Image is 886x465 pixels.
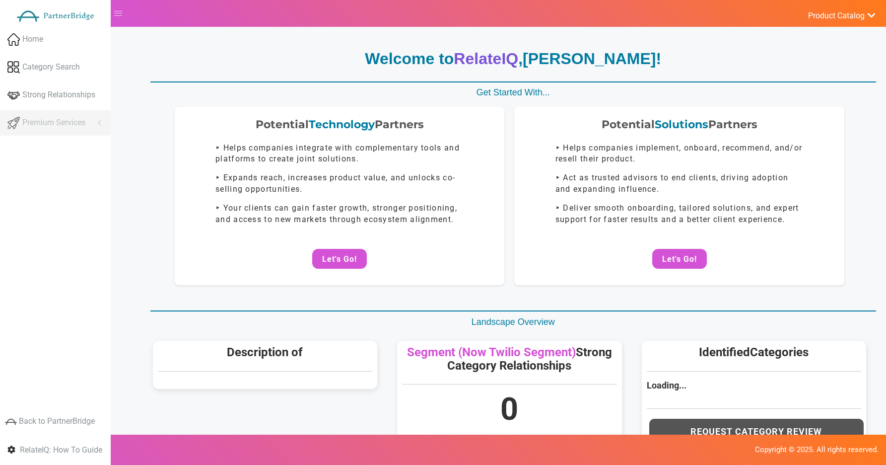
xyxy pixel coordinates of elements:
[402,346,616,372] h5: Strong Category Relationships
[22,34,43,45] span: Home
[454,50,518,68] span: RelateIQ
[22,62,80,73] span: Category Search
[655,118,708,131] span: Solutions
[20,445,102,455] span: RelateIQ: How To Guide
[309,118,375,131] span: Technology
[365,50,661,68] strong: Welcome to , !
[555,172,804,195] p: ‣ Act as trusted advisors to end clients, driving adoption and expanding influence.
[22,89,95,101] span: Strong Relationships
[652,249,707,269] button: Let's Go!
[647,346,861,359] h5: Identified Categories
[797,8,876,22] a: Product Catalog
[808,11,865,21] span: Product Catalog
[185,117,495,132] div: Potential Partners
[215,203,464,226] p: ‣ Your clients can gain faster growth, stronger positioning, and access to new markets through ec...
[7,445,879,455] p: Copyright © 2025. All rights reserved.
[472,317,555,327] span: Landscape Overview
[312,249,367,269] button: Let's Go!
[477,87,550,97] span: Get Started With...
[215,143,464,165] p: ‣ Helps companies integrate with complementary tools and platforms to create joint solutions.
[500,391,518,427] span: 0
[524,117,834,132] div: Potential Partners
[19,416,95,426] span: Back to PartnerBridge
[158,346,372,359] h5: Description of
[647,379,861,392] div: Loading...
[5,416,17,428] img: greyIcon.png
[407,345,576,359] span: Segment (Now Twilio Segment)
[523,50,656,68] span: [PERSON_NAME]
[555,203,804,226] p: ‣ Deliver smooth onboarding, tailored solutions, and expert support for faster results and a bett...
[215,172,464,195] p: ‣ Expands reach, increases product value, and unlocks co-selling opportunities.
[649,419,864,444] button: Request Category Review
[555,143,804,165] p: ‣ Helps companies implement, onboard, recommend, and/or resell their product.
